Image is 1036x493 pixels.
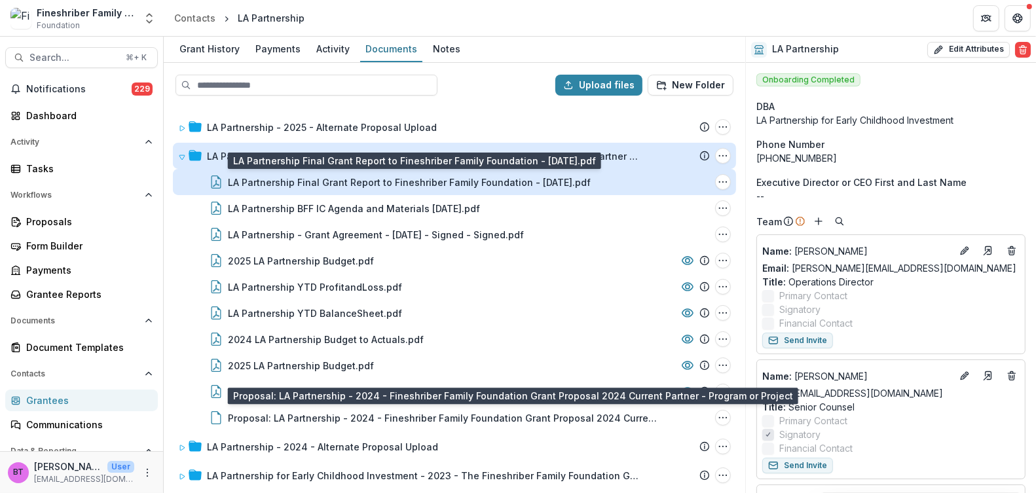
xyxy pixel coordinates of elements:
span: Financial Contact [779,316,853,330]
button: Notifications229 [5,79,158,100]
span: Executive Director or CEO First and Last Name [756,175,967,189]
div: LA Partnership - Grant Agreement - [DATE] - Signed - Signed.pdf [228,228,524,242]
p: Senior Counsel [762,400,1020,414]
button: LA Partnership for Early Childhood Investment - 2023 - The Fineshriber Family Foundation Grant Pr... [715,467,731,483]
span: Email: [762,263,789,274]
div: 2024 LA Partnership Budget to Actuals.pdf2024 LA Partnership Budget to Actuals.pdf Options [173,326,736,352]
div: LA Partnership YTD ProfitandLoss.pdfLA Partnership YTD ProfitandLoss.pdf Options [173,274,736,300]
a: Tasks [5,158,158,179]
div: 2025 LA Partnership Budget.pdf2025 LA Partnership Budget.pdf Options [173,352,736,378]
div: LA Partnership - 2024 - Fineshriber Family Foundation Grant Proposal 2024 Current Partner - Progr... [173,143,736,431]
a: Email: [PERSON_NAME][EMAIL_ADDRESS][DOMAIN_NAME] [762,261,1016,275]
button: 2025 LA Partnership Budget.pdf Options [715,253,731,268]
div: 2024 LA Partnership Budget to Actuals.pdf [228,333,424,346]
span: Data & Reporting [10,447,139,456]
span: Foundation [37,20,80,31]
button: New Folder [648,75,733,96]
span: Signatory [779,302,821,316]
button: Delete [1015,42,1031,58]
a: Grantees [5,390,158,411]
div: 2025 LA Partnership Budget.pdf [228,359,374,373]
div: Grant History [174,39,245,58]
a: Email: [EMAIL_ADDRESS][DOMAIN_NAME] [762,386,943,400]
a: Dashboard [5,105,158,126]
button: LA Partnership - 2025 - Alternate Proposal Upload Options [715,119,731,135]
span: Name : [762,246,792,257]
a: Go to contact [978,240,999,261]
a: Grant History [174,37,245,62]
div: Proposals [26,215,147,228]
p: [EMAIL_ADDRESS][DOMAIN_NAME] [34,473,134,485]
button: Get Help [1005,5,1031,31]
div: LA Partnership Final Grant Report to Fineshriber Family Foundation - [DATE].pdfLA Partnership Fin... [173,169,736,195]
div: Beth Tigay [13,468,24,477]
div: Dashboard [26,109,147,122]
button: 2022-CCF-Federal-Form-990.pdf Options [715,384,731,399]
button: Upload files [555,75,642,96]
span: Contacts [10,369,139,378]
a: Notes [428,37,466,62]
span: DBA [756,100,775,113]
a: Name: [PERSON_NAME] [762,244,952,258]
div: LA Partnership BFF IC Agenda and Materials [DATE].pdfLA Partnership BFF IC Agenda and Materials S... [173,195,736,221]
a: Document Templates [5,337,158,358]
button: LA Partnership - 2024 - Alternate Proposal Upload Options [715,439,731,454]
a: Form Builder [5,235,158,257]
button: LA Partnership YTD BalanceSheet.pdf Options [715,305,731,321]
span: Primary Contact [779,289,847,302]
button: Deletes [1004,368,1020,384]
button: LA Partnership Final Grant Report to Fineshriber Family Foundation - Sep 2025.pdf Options [715,174,731,190]
div: 2022-CCF-Federal-Form-990.pdf [228,385,380,399]
div: LA Partnership - 2025 - Alternate Proposal Upload [207,120,437,134]
button: Partners [973,5,999,31]
div: LA Partnership - 2025 - Alternate Proposal UploadLA Partnership - 2025 - Alternate Proposal Uploa... [173,114,736,140]
span: Notifications [26,84,132,95]
a: Grantee Reports [5,283,158,305]
div: LA Partnership YTD ProfitandLoss.pdf [228,280,402,294]
div: LA Partnership YTD BalanceSheet.pdf [228,306,402,320]
div: 2025 LA Partnership Budget.pdf [228,254,374,268]
div: LA Partnership for Early Childhood Investment - 2023 - The Fineshriber Family Foundation Grant Pr... [173,462,736,488]
button: 2025 LA Partnership Budget.pdf Options [715,357,731,373]
div: Activity [311,39,355,58]
p: -- [756,189,1026,203]
button: LA Partnership - Grant Agreement - 2025-02-27 - Signed - Signed.pdf Options [715,227,731,242]
span: Phone Number [756,137,824,151]
button: Open entity switcher [140,5,158,31]
div: Document Templates [26,340,147,354]
div: Grantees [26,393,147,407]
div: Communications [26,418,147,431]
div: LA Partnership YTD BalanceSheet.pdfLA Partnership YTD BalanceSheet.pdf Options [173,300,736,326]
div: Proposal: LA Partnership - 2024 - Fineshriber Family Foundation Grant Proposal 2024 Current Partn... [173,405,736,431]
div: LA Partnership - 2024 - Fineshriber Family Foundation Grant Proposal 2024 Current Partner - Progr... [207,149,639,163]
button: 2024 LA Partnership Budget to Actuals.pdf Options [715,331,731,347]
p: [PERSON_NAME] [762,244,952,258]
nav: breadcrumb [169,9,310,27]
button: Open Workflows [5,185,158,206]
img: Fineshriber Family Foundation [10,8,31,29]
div: Grantee Reports [26,287,147,301]
div: [PHONE_NUMBER] [756,151,1026,165]
span: Signatory [779,428,821,441]
div: Payments [250,39,306,58]
button: Open Contacts [5,363,158,384]
span: Title : [762,276,786,287]
button: LA Partnership - 2024 - Fineshriber Family Foundation Grant Proposal 2024 Current Partner - Progr... [715,148,731,164]
button: LA Partnership BFF IC Agenda and Materials Sep 4 2025.pdf Options [715,200,731,216]
button: Search... [5,47,158,68]
span: Title : [762,401,786,412]
div: 2022-CCF-Federal-Form-990.pdf2022-CCF-Federal-Form-990.pdf Options [173,378,736,405]
p: [PERSON_NAME] [762,369,952,383]
div: LA Partnership - 2024 - Alternate Proposal UploadLA Partnership - 2024 - Alternate Proposal Uploa... [173,433,736,460]
span: Documents [10,316,139,325]
div: 2025 LA Partnership Budget.pdf2025 LA Partnership Budget.pdf Options [173,247,736,274]
button: Open Documents [5,310,158,331]
span: Search... [29,52,118,64]
a: Name: [PERSON_NAME] [762,369,952,383]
